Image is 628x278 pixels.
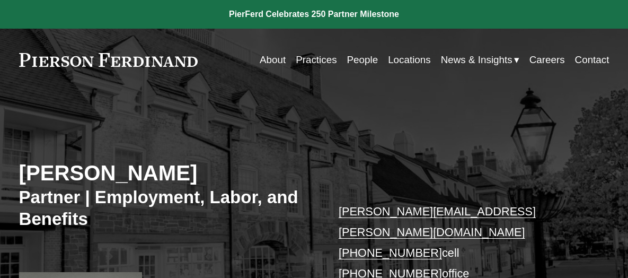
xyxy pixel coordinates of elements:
[529,50,565,70] a: Careers
[441,51,512,69] span: News & Insights
[296,50,337,70] a: Practices
[339,205,536,239] a: [PERSON_NAME][EMAIL_ADDRESS][PERSON_NAME][DOMAIN_NAME]
[339,246,442,259] a: [PHONE_NUMBER]
[260,50,286,70] a: About
[19,161,314,187] h2: [PERSON_NAME]
[441,50,519,70] a: folder dropdown
[575,50,609,70] a: Contact
[19,187,314,230] h3: Partner | Employment, Labor, and Benefits
[388,50,431,70] a: Locations
[347,50,378,70] a: People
